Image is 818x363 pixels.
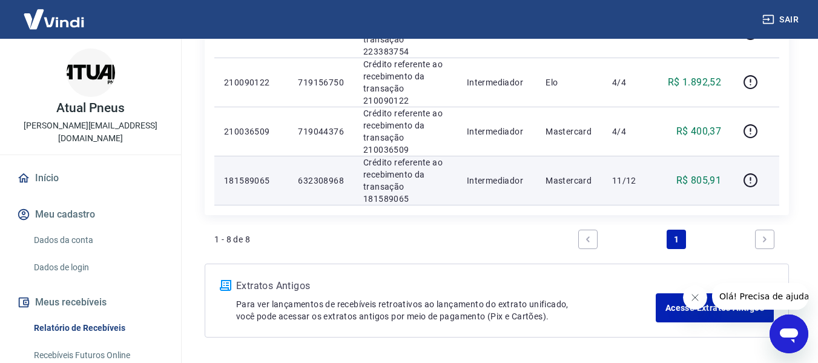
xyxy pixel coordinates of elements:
p: 210090122 [224,76,279,88]
img: b7dbf8c6-a9bd-4944-97d5-addfc2141217.jpeg [67,48,115,97]
p: [PERSON_NAME][EMAIL_ADDRESS][DOMAIN_NAME] [10,119,171,145]
p: 1 - 8 de 8 [214,233,250,245]
p: Para ver lançamentos de recebíveis retroativos ao lançamento do extrato unificado, você pode aces... [236,298,656,322]
span: Olá! Precisa de ajuda? [7,8,102,18]
button: Sair [760,8,803,31]
p: Intermediador [467,125,526,138]
a: Page 1 is your current page [667,230,686,249]
p: 4/4 [612,76,648,88]
p: Crédito referente ao recebimento da transação 181589065 [363,156,447,205]
p: Mastercard [546,125,593,138]
a: Início [15,165,167,191]
p: 719044376 [298,125,344,138]
ul: Pagination [573,225,779,254]
p: 632308968 [298,175,344,187]
p: Elo [546,76,593,88]
button: Meus recebíveis [15,289,167,316]
p: R$ 1.892,52 [668,75,721,90]
p: R$ 805,91 [676,173,722,188]
button: Meu cadastro [15,201,167,228]
p: 181589065 [224,175,279,187]
p: Mastercard [546,175,593,187]
a: Next page [755,230,774,249]
p: 210036509 [224,125,279,138]
p: Atual Pneus [56,102,124,115]
img: Vindi [15,1,93,38]
a: Previous page [578,230,598,249]
img: ícone [220,280,231,291]
p: R$ 400,37 [676,124,722,139]
p: Extratos Antigos [236,279,656,293]
iframe: Mensagem da empresa [712,283,808,310]
a: Dados de login [29,255,167,280]
a: Acesse Extratos Antigos [656,293,774,322]
a: Relatório de Recebíveis [29,316,167,341]
p: Intermediador [467,76,526,88]
iframe: Fechar mensagem [683,285,707,310]
p: Intermediador [467,175,526,187]
p: Crédito referente ao recebimento da transação 210090122 [363,58,447,107]
a: Dados da conta [29,228,167,253]
p: Crédito referente ao recebimento da transação 210036509 [363,107,447,156]
p: 11/12 [612,175,648,187]
p: 719156750 [298,76,344,88]
iframe: Botão para abrir a janela de mensagens [770,315,808,353]
p: 4/4 [612,125,648,138]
